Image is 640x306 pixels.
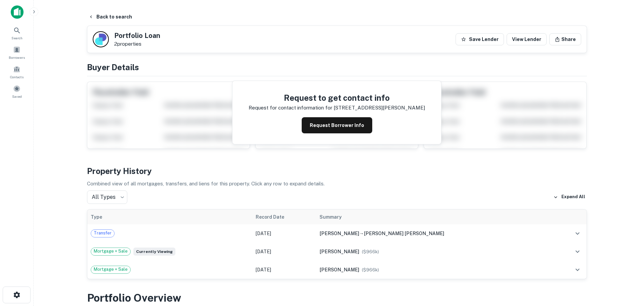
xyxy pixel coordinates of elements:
[334,104,425,112] p: [STREET_ADDRESS][PERSON_NAME]
[91,230,114,236] span: Transfer
[87,180,587,188] p: Combined view of all mortgages, transfers, and liens for this property. Click any row to expand d...
[12,94,22,99] span: Saved
[572,246,583,257] button: expand row
[552,192,587,202] button: Expand All
[549,33,581,45] button: Share
[2,82,32,100] a: Saved
[2,43,32,61] a: Borrowers
[302,117,372,133] button: Request Borrower Info
[362,249,379,254] span: ($ 966k )
[10,74,24,80] span: Contacts
[249,104,332,112] p: Request for contact information for
[252,243,316,261] td: [DATE]
[2,24,32,42] a: Search
[252,261,316,279] td: [DATE]
[319,230,550,237] div: →
[572,264,583,275] button: expand row
[87,210,253,224] th: Type
[364,231,444,236] span: [PERSON_NAME] [PERSON_NAME]
[319,249,359,254] span: [PERSON_NAME]
[87,290,587,306] h3: Portfolio Overview
[2,63,32,81] a: Contacts
[362,267,379,272] span: ($ 966k )
[114,41,160,47] p: 2 properties
[87,190,127,204] div: All Types
[11,35,23,41] span: Search
[11,5,24,19] img: capitalize-icon.png
[606,252,640,285] iframe: Chat Widget
[572,228,583,239] button: expand row
[86,11,135,23] button: Back to search
[252,210,316,224] th: Record Date
[456,33,504,45] button: Save Lender
[87,61,587,73] h4: Buyer Details
[91,266,130,273] span: Mortgage + Sale
[319,267,359,272] span: [PERSON_NAME]
[91,248,130,255] span: Mortgage + Sale
[249,92,425,104] h4: Request to get contact info
[133,248,175,256] span: Currently viewing
[252,224,316,243] td: [DATE]
[316,210,554,224] th: Summary
[9,55,25,60] span: Borrowers
[114,32,160,39] h5: Portfolio Loan
[319,231,359,236] span: [PERSON_NAME]
[507,33,547,45] a: View Lender
[87,165,587,177] h4: Property History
